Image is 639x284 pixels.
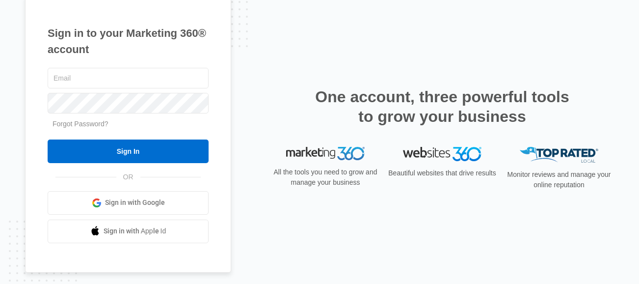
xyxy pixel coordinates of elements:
h1: Sign in to your Marketing 360® account [48,25,209,57]
p: Beautiful websites that drive results [387,168,497,178]
img: Marketing 360 [286,147,365,161]
a: Forgot Password? [53,120,108,128]
p: Monitor reviews and manage your online reputation [504,170,614,190]
input: Sign In [48,140,209,163]
p: All the tools you need to grow and manage your business [270,167,380,188]
span: OR [116,172,140,182]
input: Email [48,68,209,88]
span: Sign in with Google [105,198,165,208]
a: Sign in with Google [48,191,209,215]
span: Sign in with Apple Id [104,226,166,236]
a: Sign in with Apple Id [48,220,209,243]
img: Websites 360 [403,147,481,161]
h2: One account, three powerful tools to grow your business [312,87,572,126]
img: Top Rated Local [520,147,598,163]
